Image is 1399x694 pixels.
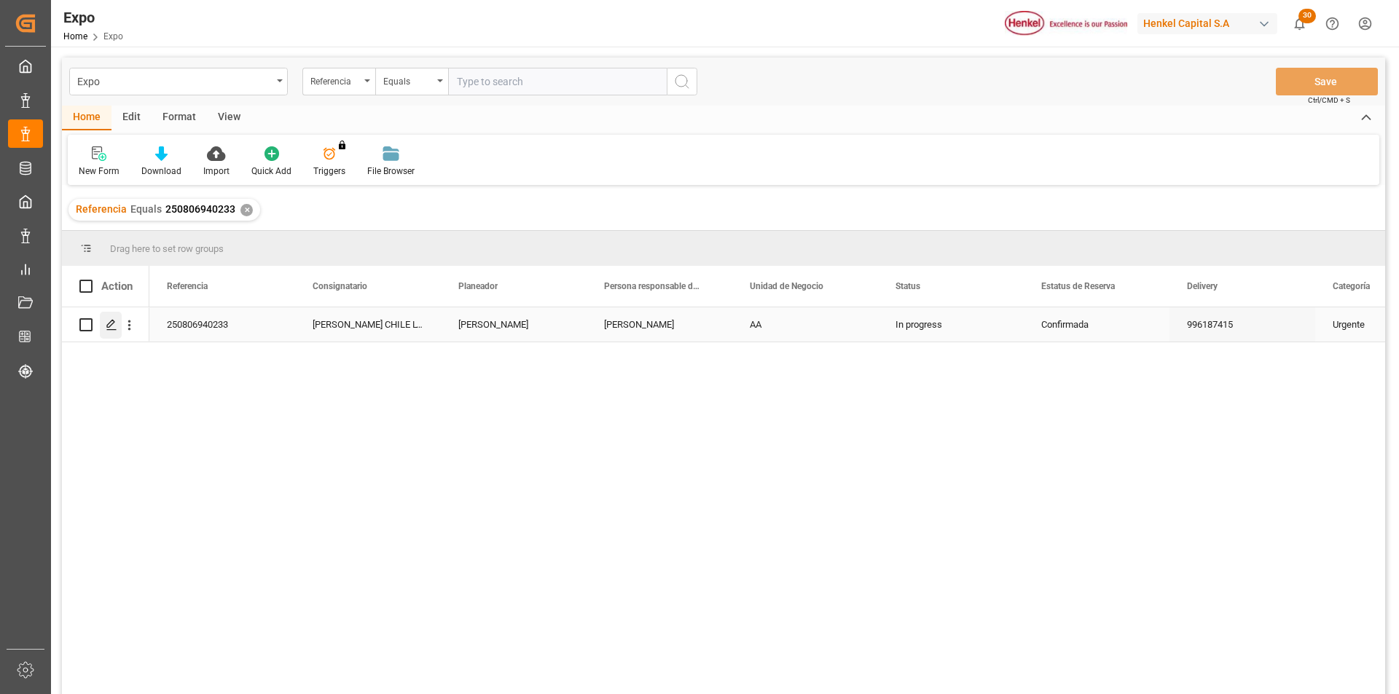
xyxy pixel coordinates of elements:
[313,281,367,291] span: Consignatario
[367,165,415,178] div: File Browser
[1316,7,1349,40] button: Help Center
[383,71,433,88] div: Equals
[441,307,587,342] div: [PERSON_NAME]
[1283,7,1316,40] button: show 30 new notifications
[251,165,291,178] div: Quick Add
[1137,13,1277,34] div: Henkel Capital S.A
[1333,281,1370,291] span: Categoría
[63,7,123,28] div: Expo
[167,281,208,291] span: Referencia
[732,307,878,342] div: AA
[63,31,87,42] a: Home
[141,165,181,178] div: Download
[1308,95,1350,106] span: Ctrl/CMD + S
[203,165,230,178] div: Import
[458,281,498,291] span: Planeador
[1169,307,1315,342] div: 996187415
[878,307,1024,342] div: In progress
[1298,9,1316,23] span: 30
[101,280,133,293] div: Action
[587,307,732,342] div: [PERSON_NAME]
[207,106,251,130] div: View
[79,165,119,178] div: New Form
[76,203,127,215] span: Referencia
[302,68,375,95] button: open menu
[111,106,152,130] div: Edit
[295,307,441,342] div: [PERSON_NAME] CHILE LTDA.
[165,203,235,215] span: 250806940233
[77,71,272,90] div: Expo
[448,68,667,95] input: Type to search
[1137,9,1283,37] button: Henkel Capital S.A
[1276,68,1378,95] button: Save
[310,71,360,88] div: Referencia
[667,68,697,95] button: search button
[604,281,702,291] span: Persona responsable de seguimiento
[149,307,295,342] div: 250806940233
[750,281,823,291] span: Unidad de Negocio
[1041,281,1115,291] span: Estatus de Reserva
[130,203,162,215] span: Equals
[375,68,448,95] button: open menu
[240,204,253,216] div: ✕
[1041,308,1152,342] div: Confirmada
[1005,11,1127,36] img: Henkel%20logo.jpg_1689854090.jpg
[69,68,288,95] button: open menu
[62,307,149,342] div: Press SPACE to select this row.
[110,243,224,254] span: Drag here to set row groups
[62,106,111,130] div: Home
[152,106,207,130] div: Format
[896,281,920,291] span: Status
[1187,281,1218,291] span: Delivery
